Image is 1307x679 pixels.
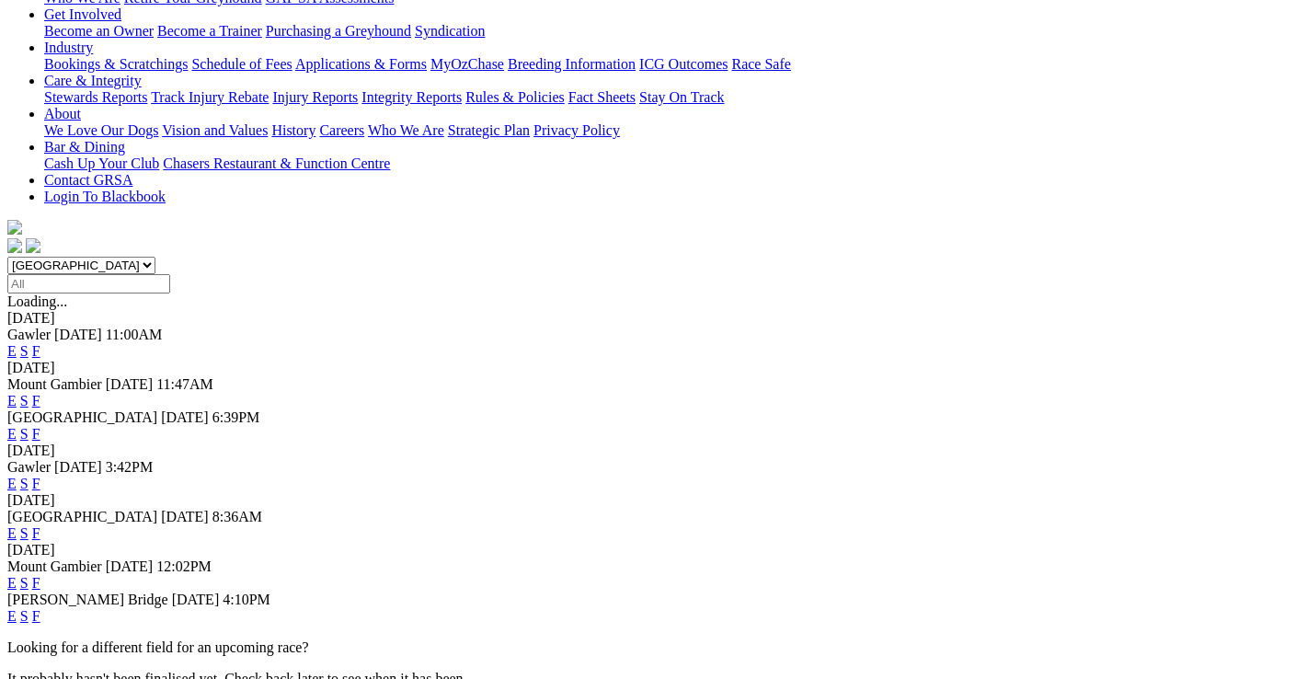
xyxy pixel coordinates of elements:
[161,409,209,425] span: [DATE]
[7,409,157,425] span: [GEOGRAPHIC_DATA]
[32,476,40,491] a: F
[7,509,157,524] span: [GEOGRAPHIC_DATA]
[368,122,444,138] a: Who We Are
[7,459,51,475] span: Gawler
[172,592,220,607] span: [DATE]
[7,393,17,409] a: E
[44,122,1300,139] div: About
[161,509,209,524] span: [DATE]
[20,525,29,541] a: S
[32,525,40,541] a: F
[7,575,17,591] a: E
[26,238,40,253] img: twitter.svg
[7,558,102,574] span: Mount Gambier
[44,155,159,171] a: Cash Up Your Club
[7,476,17,491] a: E
[54,327,102,342] span: [DATE]
[7,360,1300,376] div: [DATE]
[731,56,790,72] a: Race Safe
[106,376,154,392] span: [DATE]
[272,89,358,105] a: Injury Reports
[106,558,154,574] span: [DATE]
[20,575,29,591] a: S
[7,525,17,541] a: E
[32,343,40,359] a: F
[32,575,40,591] a: F
[7,293,67,309] span: Loading...
[7,310,1300,327] div: [DATE]
[44,189,166,204] a: Login To Blackbook
[266,23,411,39] a: Purchasing a Greyhound
[639,56,728,72] a: ICG Outcomes
[7,592,168,607] span: [PERSON_NAME] Bridge
[32,426,40,442] a: F
[44,73,142,88] a: Care & Integrity
[44,23,1300,40] div: Get Involved
[271,122,315,138] a: History
[54,459,102,475] span: [DATE]
[319,122,364,138] a: Careers
[151,89,269,105] a: Track Injury Rebate
[415,23,485,39] a: Syndication
[32,393,40,409] a: F
[7,327,51,342] span: Gawler
[212,509,262,524] span: 8:36AM
[44,23,154,39] a: Become an Owner
[106,327,163,342] span: 11:00AM
[106,459,154,475] span: 3:42PM
[20,426,29,442] a: S
[448,122,530,138] a: Strategic Plan
[157,23,262,39] a: Become a Trainer
[568,89,636,105] a: Fact Sheets
[44,56,1300,73] div: Industry
[7,542,1300,558] div: [DATE]
[44,56,188,72] a: Bookings & Scratchings
[7,343,17,359] a: E
[7,608,17,624] a: E
[7,639,1300,656] p: Looking for a different field for an upcoming race?
[44,89,147,105] a: Stewards Reports
[44,155,1300,172] div: Bar & Dining
[44,172,132,188] a: Contact GRSA
[7,238,22,253] img: facebook.svg
[7,443,1300,459] div: [DATE]
[295,56,427,72] a: Applications & Forms
[7,274,170,293] input: Select date
[156,376,213,392] span: 11:47AM
[7,376,102,392] span: Mount Gambier
[44,106,81,121] a: About
[20,343,29,359] a: S
[44,6,121,22] a: Get Involved
[163,155,390,171] a: Chasers Restaurant & Function Centre
[223,592,270,607] span: 4:10PM
[44,139,125,155] a: Bar & Dining
[20,476,29,491] a: S
[508,56,636,72] a: Breeding Information
[7,492,1300,509] div: [DATE]
[361,89,462,105] a: Integrity Reports
[20,393,29,409] a: S
[44,40,93,55] a: Industry
[156,558,212,574] span: 12:02PM
[44,89,1300,106] div: Care & Integrity
[639,89,724,105] a: Stay On Track
[191,56,292,72] a: Schedule of Fees
[430,56,504,72] a: MyOzChase
[465,89,565,105] a: Rules & Policies
[44,122,158,138] a: We Love Our Dogs
[7,426,17,442] a: E
[162,122,268,138] a: Vision and Values
[7,220,22,235] img: logo-grsa-white.png
[20,608,29,624] a: S
[212,409,260,425] span: 6:39PM
[533,122,620,138] a: Privacy Policy
[32,608,40,624] a: F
